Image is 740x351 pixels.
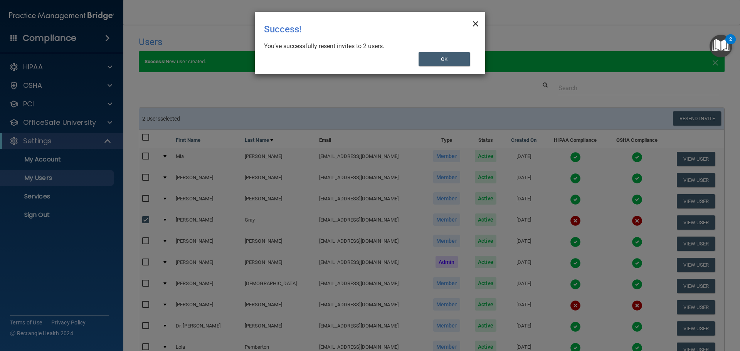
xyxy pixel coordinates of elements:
[264,18,444,40] div: Success!
[729,39,732,49] div: 2
[419,52,470,66] button: OK
[710,35,732,57] button: Open Resource Center, 2 new notifications
[472,15,479,30] span: ×
[264,42,470,50] div: You’ve successfully resent invites to 2 users.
